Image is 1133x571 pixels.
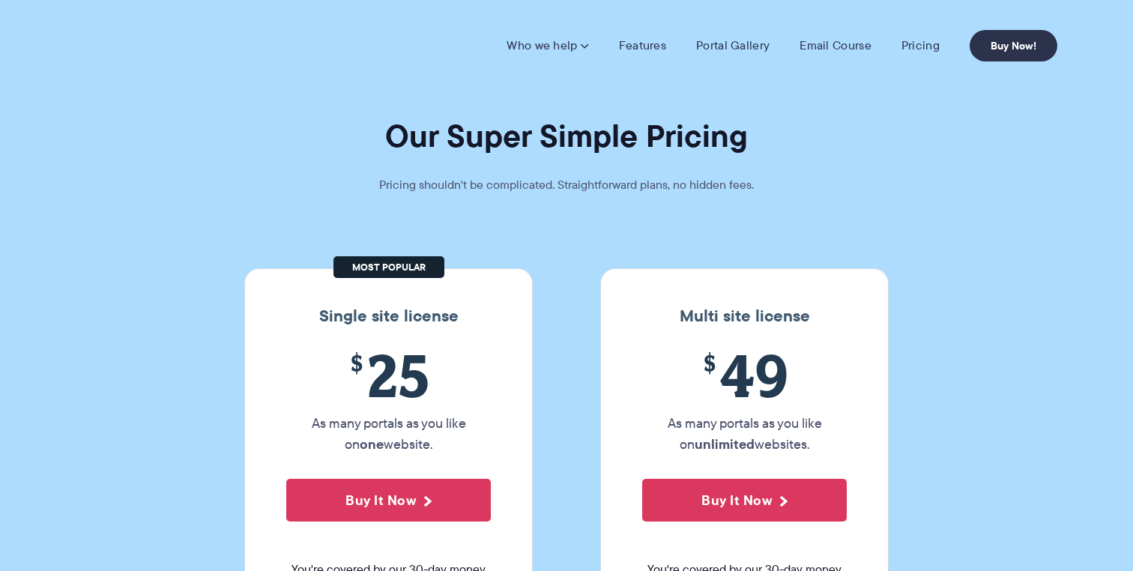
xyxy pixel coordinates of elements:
a: Email Course [800,38,871,53]
button: Buy It Now [286,479,491,522]
h3: Single site license [260,306,517,326]
p: As many portals as you like on website. [286,413,491,455]
p: Pricing shouldn't be complicated. Straightforward plans, no hidden fees. [342,175,791,196]
p: As many portals as you like on websites. [642,413,847,455]
h3: Multi site license [616,306,873,326]
button: Buy It Now [642,479,847,522]
strong: one [360,434,384,454]
a: Buy Now! [970,30,1057,61]
strong: unlimited [695,434,755,454]
span: 49 [642,341,847,409]
a: Pricing [901,38,940,53]
a: Who we help [507,38,588,53]
a: Portal Gallery [696,38,770,53]
span: 25 [286,341,491,409]
a: Features [619,38,666,53]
